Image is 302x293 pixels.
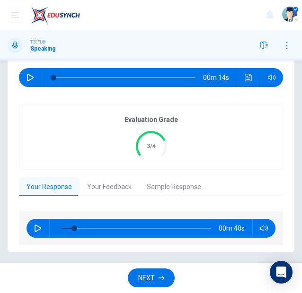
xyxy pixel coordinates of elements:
button: Your Feedback [80,177,139,197]
img: EduSynch logo [30,6,80,25]
span: TOEFL® [30,39,45,45]
text: 3/4 [147,142,156,149]
span: 00m 14s [203,68,237,87]
button: Your Response [19,177,80,197]
button: open mobile menu [8,8,23,23]
img: Profile picture [282,7,297,22]
button: NEXT [128,268,175,288]
button: Click to see the audio transcription [241,68,256,87]
h6: Evaluation Grade [124,116,178,123]
span: NEXT [138,272,155,284]
div: Open Intercom Messenger [270,261,293,284]
div: basic tabs example [19,177,283,197]
button: Sample Response [139,177,209,197]
span: 00m 40s [219,219,252,238]
h1: Speaking [30,45,55,52]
